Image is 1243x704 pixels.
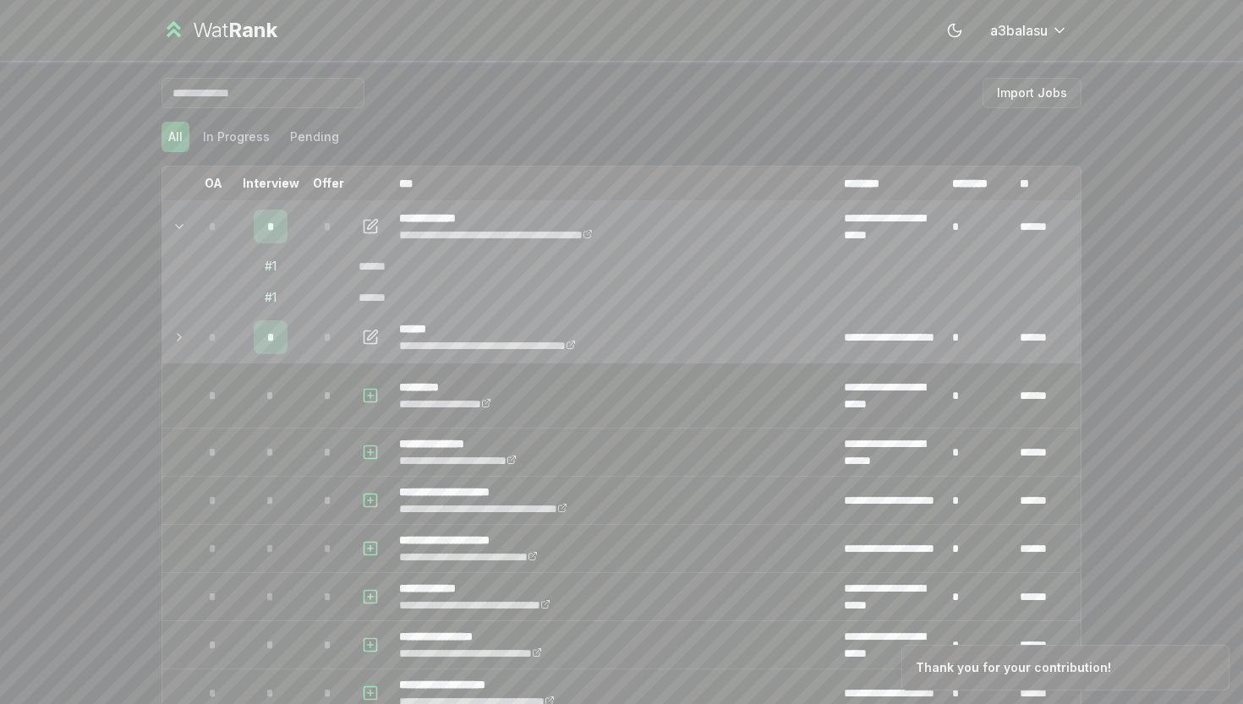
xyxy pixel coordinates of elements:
button: a3balasu [977,15,1081,46]
p: OA [205,175,222,192]
span: Rank [228,18,277,42]
div: # 1 [265,289,277,306]
div: # 1 [265,258,277,275]
p: Offer [313,175,344,192]
p: Interview [243,175,299,192]
a: WatRank [162,17,277,44]
div: Wat [193,17,277,44]
button: All [162,122,189,152]
button: Import Jobs [983,78,1081,108]
button: In Progress [196,122,277,152]
button: Pending [283,122,346,152]
span: a3balasu [990,20,1048,41]
div: Thank you for your contribution! [916,659,1111,676]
